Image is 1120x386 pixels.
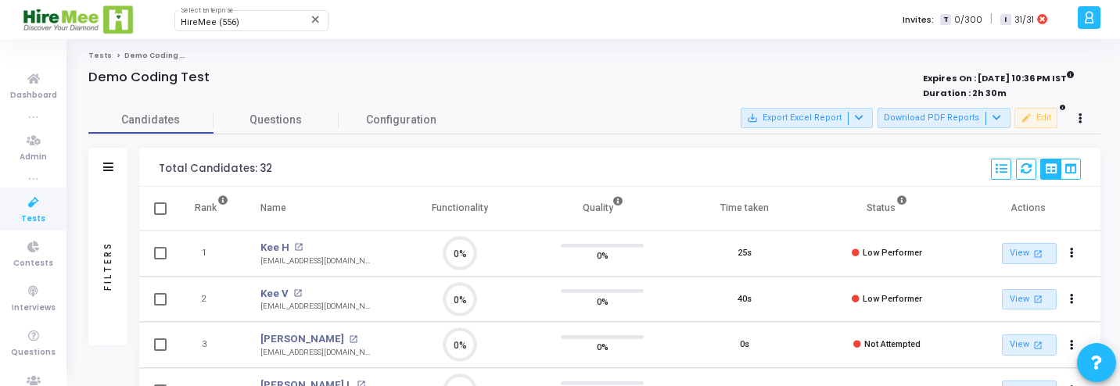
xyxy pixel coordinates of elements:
span: Questions [11,346,56,359]
div: View Options [1040,159,1081,180]
div: Filters [101,180,115,352]
span: HireMee (556) [181,17,239,27]
img: logo [22,4,135,35]
span: 0% [597,339,608,355]
button: Actions [1061,334,1083,356]
button: Actions [1061,288,1083,310]
div: Name [260,199,286,216]
mat-icon: save_alt [747,113,758,123]
mat-icon: open_in_new [1032,338,1045,352]
span: Admin [20,151,47,164]
button: Export Excel Report [741,108,873,128]
a: Kee V [260,286,289,302]
span: T [940,14,950,26]
span: Demo Coding Test [124,51,199,60]
div: [EMAIL_ADDRESS][DOMAIN_NAME] [260,256,373,267]
div: 0s [740,338,749,352]
span: Low Performer [863,294,922,304]
th: Quality [531,187,673,231]
div: Total Candidates: 32 [159,163,272,175]
mat-icon: Clear [310,13,322,26]
span: Questions [214,112,339,128]
span: Dashboard [10,89,57,102]
th: Status [816,187,958,231]
mat-icon: open_in_new [294,243,303,252]
span: Tests [21,213,45,226]
label: Invites: [903,13,934,27]
mat-icon: open_in_new [1032,247,1045,260]
a: Tests [88,51,112,60]
div: [EMAIL_ADDRESS][DOMAIN_NAME] [260,301,373,313]
a: [PERSON_NAME] [260,331,344,347]
span: 0% [597,248,608,263]
a: Kee H [260,240,289,256]
div: Time taken [720,199,769,216]
strong: Duration : 2h 30m [923,87,1007,99]
span: | [990,11,993,27]
span: Candidates [88,112,214,128]
th: Functionality [389,187,531,231]
span: 0/300 [954,13,982,27]
span: I [1000,14,1011,26]
th: Rank [178,187,245,231]
mat-icon: edit [1021,113,1032,123]
td: 2 [178,277,245,323]
span: Contests [13,257,53,270]
button: Actions [1061,243,1083,265]
td: 3 [178,322,245,368]
a: View [1002,334,1057,356]
nav: breadcrumb [88,51,1100,61]
span: Interviews [12,302,56,315]
mat-icon: open_in_new [293,289,302,298]
button: Download PDF Reports [878,108,1011,128]
td: 1 [178,231,245,277]
strong: Expires On : [DATE] 10:36 PM IST [923,68,1075,85]
div: 25s [738,247,752,260]
div: [EMAIL_ADDRESS][DOMAIN_NAME] [260,347,373,359]
mat-icon: open_in_new [1032,292,1045,306]
button: Edit [1014,108,1057,128]
a: View [1002,289,1057,310]
h4: Demo Coding Test [88,70,210,85]
div: 40s [738,293,752,306]
span: 0% [597,293,608,309]
span: 31/31 [1014,13,1034,27]
span: Low Performer [863,248,922,258]
span: Not Attempted [864,339,921,349]
span: Configuration [366,112,436,128]
th: Actions [958,187,1100,231]
mat-icon: open_in_new [349,335,357,344]
a: View [1002,243,1057,264]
